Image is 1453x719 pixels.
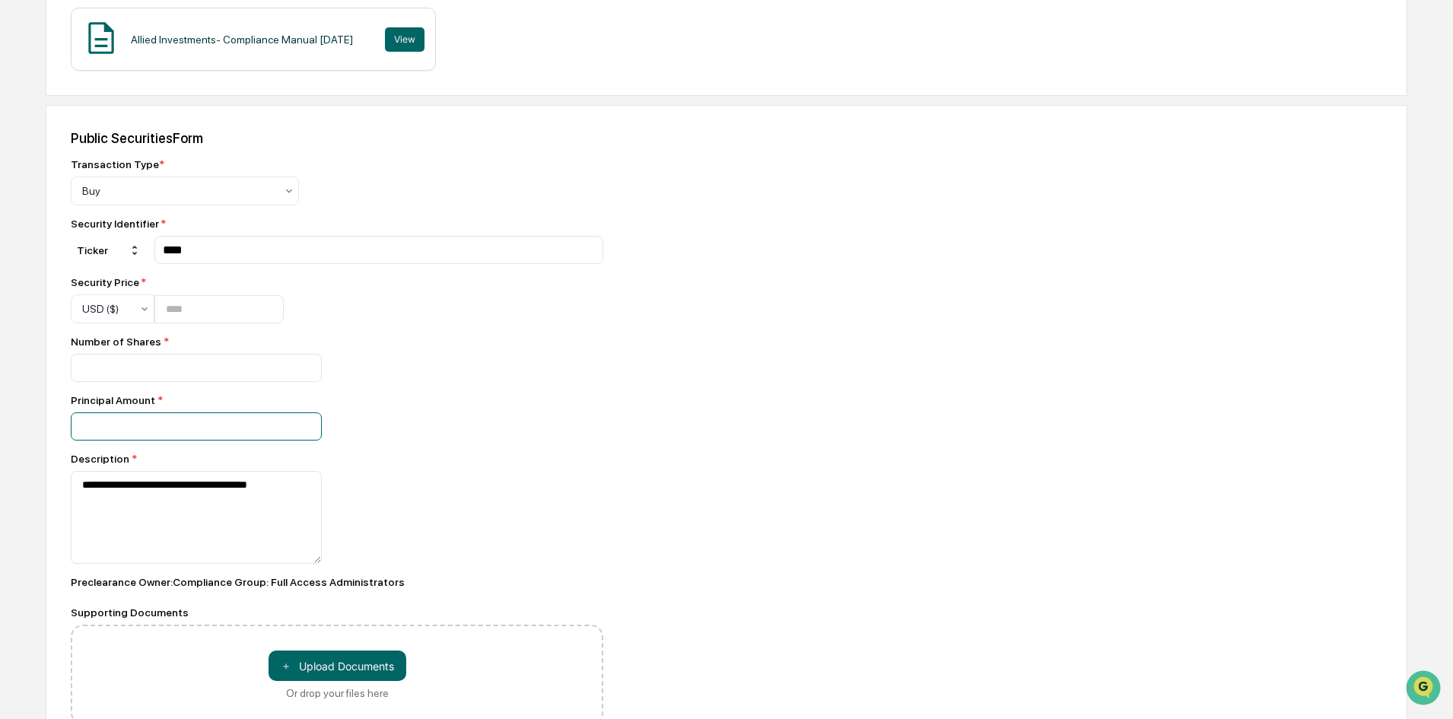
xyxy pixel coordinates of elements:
div: Public Securities Form [71,130,1382,146]
div: Number of Shares [71,336,603,348]
span: Pylon [151,258,184,269]
div: Description [71,453,603,465]
img: 1746055101610-c473b297-6a78-478c-a979-82029cc54cd1 [15,116,43,144]
div: We're available if you need us! [52,132,192,144]
div: Or drop your files here [286,687,389,699]
div: Security Price [71,276,284,288]
div: 🗄️ [110,193,122,205]
span: Preclearance [30,192,98,207]
div: Supporting Documents [71,606,603,619]
div: Start new chat [52,116,250,132]
span: Attestations [126,192,189,207]
a: 🔎Data Lookup [9,215,102,242]
a: Powered byPylon [107,257,184,269]
div: Transaction Type [71,158,164,170]
img: Document Icon [82,19,120,57]
div: Ticker [71,238,147,262]
iframe: Open customer support [1404,669,1445,710]
div: Allied Investments- Compliance Manual [DATE] [131,33,353,46]
div: 🔎 [15,222,27,234]
span: Data Lookup [30,221,96,236]
p: How can we help? [15,32,277,56]
span: ＋ [281,659,291,673]
a: 🖐️Preclearance [9,186,104,213]
div: Preclearance Owner : Compliance Group: Full Access Administrators [71,576,603,588]
div: 🖐️ [15,193,27,205]
button: Start new chat [259,121,277,139]
div: Security Identifier [71,218,603,230]
div: Principal Amount [71,394,603,406]
button: View [385,27,424,52]
button: Or drop your files here [269,651,406,681]
a: 🗄️Attestations [104,186,195,213]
